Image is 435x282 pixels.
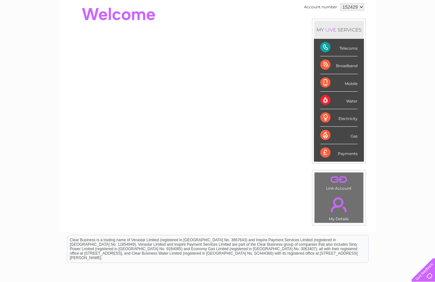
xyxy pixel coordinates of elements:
div: Electricity [320,109,358,127]
div: Mobile [320,74,358,92]
div: Payments [320,144,358,161]
td: My Details [314,192,364,223]
a: Water [323,27,335,32]
img: logo.png [15,17,48,36]
div: MY SERVICES [314,21,364,39]
a: Blog [380,27,389,32]
a: Energy [339,27,353,32]
td: Account number [302,2,339,12]
div: Water [320,92,358,109]
td: Link Account [314,172,364,192]
a: Contact [393,27,408,32]
a: Log out [414,27,429,32]
div: Gas [320,127,358,144]
div: LIVE [324,27,337,33]
a: . [316,174,362,185]
div: Broadband [320,56,358,74]
a: . [316,194,362,216]
a: 0333 014 3131 [315,3,359,11]
div: Telecoms [320,39,358,56]
a: Telecoms [357,27,376,32]
div: Clear Business is a trading name of Verastar Limited (registered in [GEOGRAPHIC_DATA] No. 3667643... [67,4,368,31]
